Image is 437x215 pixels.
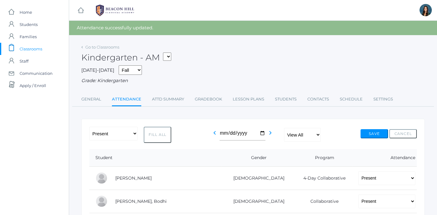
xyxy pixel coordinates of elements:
button: Cancel [389,129,417,138]
span: [DATE]-[DATE] [81,67,114,73]
span: Apply / Enroll [20,79,46,92]
span: Communication [20,67,53,79]
a: [PERSON_NAME] [115,175,152,181]
a: chevron_right [267,132,274,138]
span: Classrooms [20,43,42,55]
td: [DEMOGRAPHIC_DATA] [221,166,292,190]
a: Attendance [112,93,141,106]
div: Attendance successfully updated. [69,21,437,35]
a: Attd Summary [152,93,184,105]
a: General [81,93,101,105]
span: Families [20,31,37,43]
a: Schedule [340,93,363,105]
img: BHCALogos-05-308ed15e86a5a0abce9b8dd61676a3503ac9727e845dece92d48e8588c001991.png [92,3,138,18]
h2: Kindergarten - AM [81,53,171,62]
span: Students [20,18,38,31]
a: Go to Classrooms [85,45,119,49]
a: Settings [373,93,393,105]
a: Lesson Plans [233,93,264,105]
a: Contacts [307,93,329,105]
i: chevron_right [267,129,274,137]
a: chevron_left [211,132,218,138]
a: Students [275,93,297,105]
span: Staff [20,55,28,67]
div: Jordyn Dewey [420,4,432,16]
td: [DEMOGRAPHIC_DATA] [221,190,292,213]
i: chevron_left [211,129,218,137]
th: Student [89,149,221,167]
a: [PERSON_NAME], Bodhi [115,199,167,204]
th: Program [292,149,352,167]
th: Gender [221,149,292,167]
button: Save [361,129,388,138]
td: Collaborative [292,190,352,213]
div: Maia Canan [95,172,108,184]
span: Home [20,6,32,18]
button: Fill All [144,127,171,143]
div: Grade: Kindergarten [81,77,425,84]
a: Gradebook [195,93,222,105]
div: Bodhi Dreher [95,195,108,207]
th: Attendance [352,149,417,167]
td: 4-Day Collaborative [292,166,352,190]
